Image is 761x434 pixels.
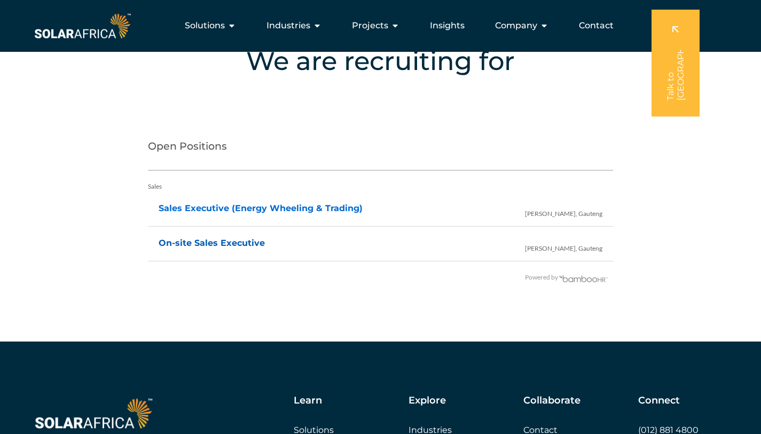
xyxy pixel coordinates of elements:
div: Powered by [148,267,609,288]
h5: Explore [409,395,446,407]
a: Contact [579,19,614,32]
nav: Menu [133,15,622,36]
h5: Collaborate [523,395,580,407]
a: On-site Sales Executive [159,238,265,248]
span: [PERSON_NAME], Gauteng [525,198,602,224]
h5: Learn [294,395,322,407]
a: Insights [430,19,465,32]
span: Projects [352,19,388,32]
span: [PERSON_NAME], Gauteng [525,233,602,259]
img: BambooHR - HR software [558,274,608,282]
a: Sales Executive (Energy Wheeling & Trading) [159,203,363,213]
h2: Open Positions [148,128,614,170]
span: Solutions [185,19,225,32]
div: Sales [148,176,614,197]
span: Industries [266,19,310,32]
h5: Connect [638,395,680,407]
h4: We are recruiting for [48,42,713,80]
span: Company [495,19,537,32]
div: Menu Toggle [133,15,622,36]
